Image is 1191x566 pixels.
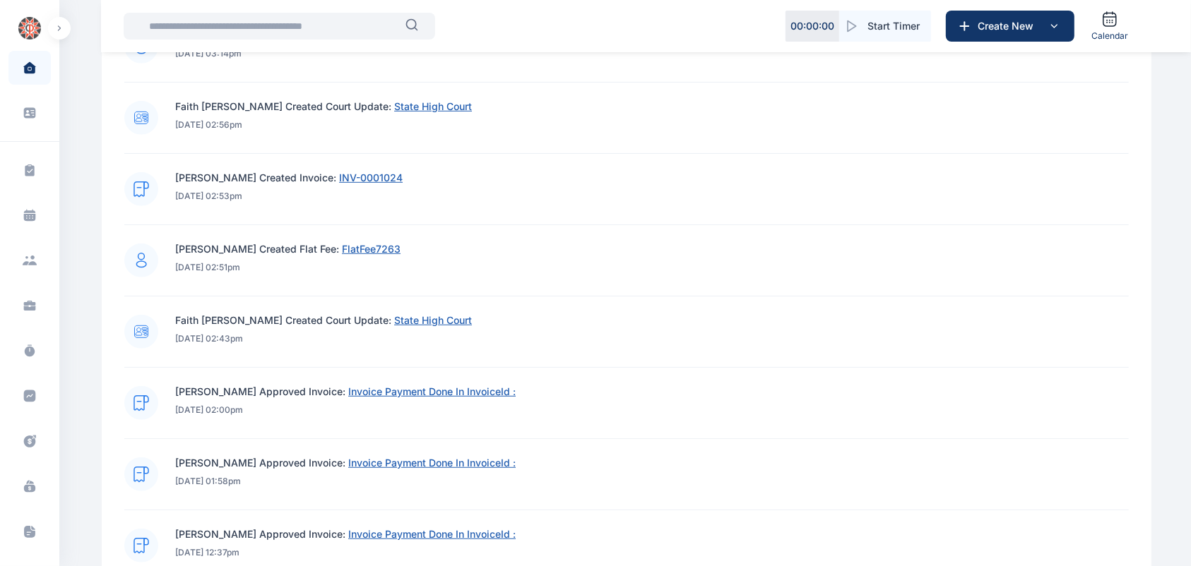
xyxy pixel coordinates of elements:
p: [PERSON_NAME] Created Flat Fee: [175,242,401,256]
a: INV-0001024 [336,171,403,183]
a: Invoice Payment Done In InvoiceId : [345,457,516,469]
button: Create New [946,11,1074,42]
span: INV-0001024 [339,171,403,183]
a: FlatFee7263 [339,243,401,255]
p: [DATE] 02:43pm [175,333,472,344]
span: Invoice Payment Done In InvoiceId : [348,457,516,469]
p: [PERSON_NAME] Approved Invoice: [175,527,516,541]
p: [DATE] 02:51pm [175,262,401,273]
a: Calendar [1086,5,1134,47]
p: [PERSON_NAME] Created Invoice: [175,171,403,185]
p: [DATE] 12:37pm [175,547,516,558]
span: Invoice Payment Done In InvoiceId : [348,385,516,397]
span: Calendar [1091,30,1128,42]
p: Faith [PERSON_NAME] Created Court Update: [175,313,472,327]
a: Invoice Payment Done In InvoiceId : [345,528,516,540]
span: State High Court [394,314,472,326]
p: [DATE] 02:53pm [175,191,403,202]
p: [DATE] 02:56pm [175,119,472,131]
a: State High Court [391,100,472,112]
p: 00 : 00 : 00 [790,19,834,33]
p: [PERSON_NAME] Approved Invoice: [175,385,516,399]
p: Faith [PERSON_NAME] Created Court Update: [175,100,472,114]
span: Invoice Payment Done In InvoiceId : [348,528,516,540]
span: FlatFee7263 [342,243,401,255]
a: State High Court [391,314,472,326]
button: Start Timer [839,11,931,42]
p: [DATE] 01:58pm [175,476,516,487]
a: Invoice Payment Done In InvoiceId : [345,385,516,397]
span: State High Court [394,100,472,112]
p: [PERSON_NAME] Approved Invoice: [175,456,516,470]
span: Start Timer [867,19,920,33]
p: [DATE] 03:14pm [175,48,401,59]
p: [DATE] 02:00pm [175,404,516,416]
span: Create New [972,19,1045,33]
